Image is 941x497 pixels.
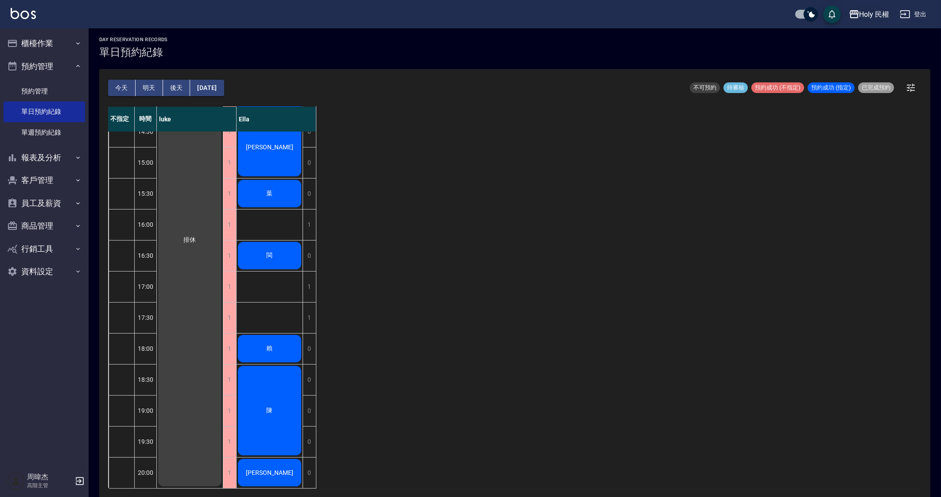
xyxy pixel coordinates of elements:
[223,303,236,333] div: 1
[858,84,894,92] span: 已完成預約
[4,260,85,283] button: 資料設定
[223,272,236,302] div: 1
[108,107,135,132] div: 不指定
[4,214,85,237] button: 商品管理
[99,37,168,43] h2: day Reservation records
[690,84,720,92] span: 不可預約
[223,365,236,395] div: 1
[135,116,157,147] div: 14:30
[265,345,275,353] span: 賴
[265,407,275,415] span: 陳
[223,458,236,488] div: 1
[223,148,236,178] div: 1
[4,192,85,215] button: 員工及薪資
[135,364,157,395] div: 18:30
[136,80,163,96] button: 明天
[303,427,316,457] div: 0
[237,107,316,132] div: Ella
[4,55,85,78] button: 預約管理
[303,458,316,488] div: 0
[723,84,748,92] span: 待審核
[303,272,316,302] div: 1
[135,240,157,271] div: 16:30
[4,169,85,192] button: 客戶管理
[27,473,72,481] h5: 周暐杰
[303,241,316,271] div: 0
[135,147,157,178] div: 15:00
[223,334,236,364] div: 1
[11,8,36,19] img: Logo
[303,148,316,178] div: 0
[4,146,85,169] button: 報表及分析
[808,84,855,92] span: 預約成功 (指定)
[859,9,890,20] div: Holy 民權
[163,80,191,96] button: 後天
[303,179,316,209] div: 0
[845,5,893,23] button: Holy 民權
[4,81,85,101] a: 預約管理
[135,271,157,302] div: 17:00
[27,481,72,489] p: 高階主管
[223,396,236,426] div: 1
[303,334,316,364] div: 0
[190,80,224,96] button: [DATE]
[244,469,295,476] span: [PERSON_NAME]
[265,190,275,198] span: 葉
[4,32,85,55] button: 櫃檯作業
[223,241,236,271] div: 1
[135,209,157,240] div: 16:00
[823,5,841,23] button: save
[303,210,316,240] div: 1
[135,107,157,132] div: 時間
[135,457,157,488] div: 20:00
[135,333,157,364] div: 18:00
[135,426,157,457] div: 19:30
[157,107,237,132] div: luke
[303,396,316,426] div: 0
[135,302,157,333] div: 17:30
[223,179,236,209] div: 1
[7,472,25,490] img: Person
[303,116,316,147] div: 0
[244,144,295,151] span: [PERSON_NAME]
[751,84,804,92] span: 預約成功 (不指定)
[182,236,198,244] span: 排休
[265,252,275,260] span: 閩
[303,365,316,395] div: 0
[303,303,316,333] div: 1
[135,395,157,426] div: 19:00
[223,116,236,147] div: 1
[108,80,136,96] button: 今天
[135,178,157,209] div: 15:30
[99,46,168,58] h3: 單日預約紀錄
[4,122,85,143] a: 單週預約紀錄
[223,210,236,240] div: 1
[223,427,236,457] div: 1
[896,6,930,23] button: 登出
[4,101,85,122] a: 單日預約紀錄
[4,237,85,260] button: 行銷工具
